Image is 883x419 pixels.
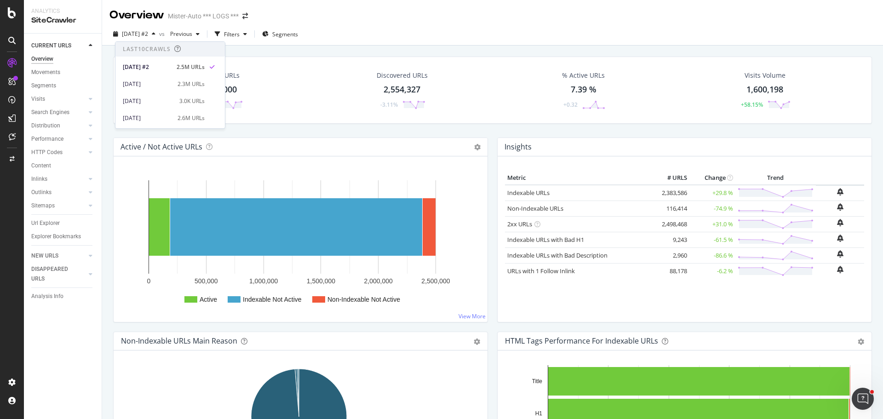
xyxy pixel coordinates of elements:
[505,171,653,185] th: Metric
[177,63,205,71] div: 2.5M URLs
[689,216,735,232] td: +31.0 %
[562,71,605,80] div: % Active URLs
[31,41,86,51] a: CURRENT URLS
[689,171,735,185] th: Change
[242,13,248,19] div: arrow-right-arrow-left
[377,71,428,80] div: Discovered URLs
[31,292,63,301] div: Analysis Info
[689,247,735,263] td: -86.6 %
[31,68,60,77] div: Movements
[31,264,86,284] a: DISAPPEARED URLS
[735,171,816,185] th: Trend
[121,336,237,345] div: Non-Indexable URLs Main Reason
[507,189,550,197] a: Indexable URLs
[178,114,205,122] div: 2.6M URLs
[327,296,400,303] text: Non-Indexable Not Active
[31,54,95,64] a: Overview
[532,378,543,385] text: Title
[121,171,480,315] svg: A chart.
[31,134,86,144] a: Performance
[31,7,94,15] div: Analytics
[249,277,278,285] text: 1,000,000
[123,80,172,88] div: [DATE]
[653,185,689,201] td: 2,383,586
[31,148,86,157] a: HTTP Codes
[307,277,335,285] text: 1,500,000
[745,71,786,80] div: Visits Volume
[837,203,843,211] div: bell-plus
[31,232,81,241] div: Explorer Bookmarks
[535,410,543,417] text: H1
[31,54,53,64] div: Overview
[563,101,578,109] div: +0.32
[200,296,217,303] text: Active
[507,204,563,212] a: Non-Indexable URLs
[211,27,251,41] button: Filters
[507,267,575,275] a: URLs with 1 Follow Inlink
[507,220,532,228] a: 2xx URLs
[837,188,843,195] div: bell-plus
[741,101,763,109] div: +58.15%
[31,161,95,171] a: Content
[653,201,689,216] td: 116,414
[31,218,60,228] div: Url Explorer
[109,27,159,41] button: [DATE] #2
[474,339,480,345] div: gear
[147,277,151,285] text: 0
[159,30,166,38] span: vs
[837,250,843,258] div: bell-plus
[571,84,596,96] div: 7.39 %
[653,232,689,247] td: 9,243
[243,296,302,303] text: Indexable Not Active
[31,94,86,104] a: Visits
[179,97,205,105] div: 3.0K URLs
[122,30,148,38] span: 2025 Aug. 29th #2
[123,63,171,71] div: [DATE] #2
[258,27,302,41] button: Segments
[31,218,95,228] a: Url Explorer
[31,134,63,144] div: Performance
[31,251,86,261] a: NEW URLS
[31,41,71,51] div: CURRENT URLS
[653,216,689,232] td: 2,498,468
[459,312,486,320] a: View More
[31,251,58,261] div: NEW URLS
[31,121,86,131] a: Distribution
[166,30,192,38] span: Previous
[31,201,86,211] a: Sitemaps
[31,81,56,91] div: Segments
[31,68,95,77] a: Movements
[123,97,174,105] div: [DATE]
[505,141,532,153] h4: Insights
[31,81,95,91] a: Segments
[505,336,658,345] div: HTML Tags Performance for Indexable URLs
[653,171,689,185] th: # URLS
[858,339,864,345] div: gear
[837,266,843,273] div: bell-plus
[31,188,52,197] div: Outlinks
[380,101,398,109] div: -3.11%
[31,264,78,284] div: DISAPPEARED URLS
[272,30,298,38] span: Segments
[31,15,94,26] div: SiteCrawler
[31,174,86,184] a: Inlinks
[195,277,218,285] text: 500,000
[166,27,203,41] button: Previous
[689,232,735,247] td: -61.5 %
[384,84,420,96] div: 2,554,327
[421,277,450,285] text: 2,500,000
[31,121,60,131] div: Distribution
[31,292,95,301] a: Analysis Info
[837,219,843,226] div: bell-plus
[507,235,584,244] a: Indexable URLs with Bad H1
[653,263,689,279] td: 88,178
[689,263,735,279] td: -6.2 %
[123,45,171,53] div: Last 10 Crawls
[109,7,164,23] div: Overview
[852,388,874,410] iframe: Intercom live chat
[507,251,608,259] a: Indexable URLs with Bad Description
[837,235,843,242] div: bell-plus
[653,247,689,263] td: 2,960
[746,84,783,96] div: 1,600,198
